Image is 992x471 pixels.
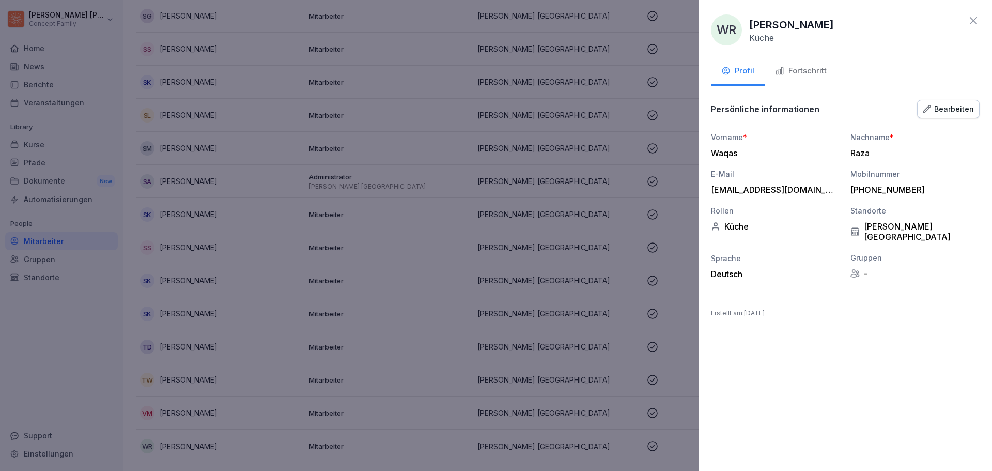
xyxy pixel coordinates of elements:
div: Gruppen [850,252,980,263]
div: Waqas [711,148,835,158]
div: [EMAIL_ADDRESS][DOMAIN_NAME] [711,185,835,195]
button: Profil [711,58,765,86]
button: Fortschritt [765,58,837,86]
div: Profil [721,65,754,77]
div: Nachname [850,132,980,143]
p: [PERSON_NAME] [749,17,834,33]
p: Persönliche informationen [711,104,819,114]
div: Fortschritt [775,65,827,77]
div: E-Mail [711,169,840,179]
div: Vorname [711,132,840,143]
div: Standorte [850,205,980,216]
div: Küche [711,221,840,232]
p: Erstellt am : [DATE] [711,309,980,318]
p: Küche [749,33,774,43]
div: Deutsch [711,269,840,279]
div: Raza [850,148,974,158]
div: [PERSON_NAME] [GEOGRAPHIC_DATA] [850,221,980,242]
div: Bearbeiten [923,103,974,115]
div: Mobilnummer [850,169,980,179]
div: Rollen [711,205,840,216]
button: Bearbeiten [917,100,980,118]
div: WR [711,14,742,45]
div: [PHONE_NUMBER] [850,185,974,195]
div: Sprache [711,253,840,264]
div: - [850,268,980,279]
